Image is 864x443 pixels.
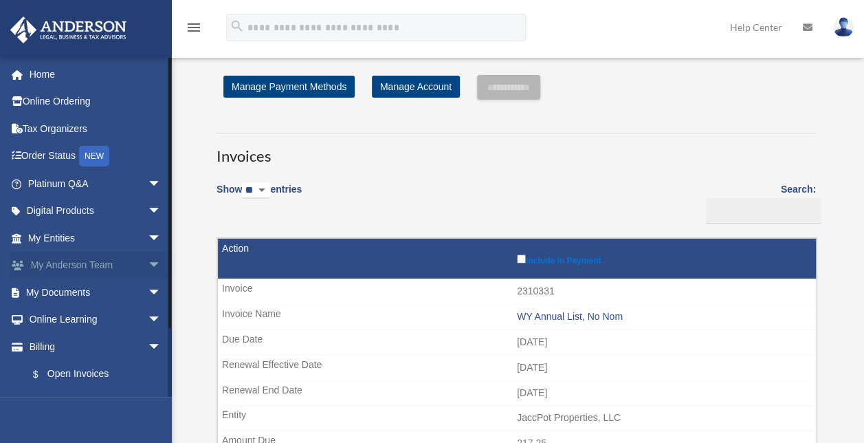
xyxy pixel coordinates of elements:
img: Anderson Advisors Platinum Portal [6,17,131,43]
a: Past Invoices [19,388,175,415]
a: menu [186,24,202,36]
span: arrow_drop_down [148,170,175,198]
td: 2310331 [218,279,816,305]
span: arrow_drop_down [148,197,175,226]
label: Show entries [217,181,302,213]
span: $ [41,366,47,383]
label: Include in Payment [517,252,809,266]
a: Order StatusNEW [10,142,182,171]
select: Showentries [242,183,270,199]
td: JaccPot Properties, LLC [218,405,816,431]
td: [DATE] [218,355,816,381]
a: $Open Invoices [19,360,168,389]
a: Billingarrow_drop_down [10,333,175,360]
a: Digital Productsarrow_drop_down [10,197,182,225]
a: Platinum Q&Aarrow_drop_down [10,170,182,197]
a: My Documentsarrow_drop_down [10,279,182,306]
img: User Pic [833,17,854,37]
label: Search: [701,181,816,224]
i: menu [186,19,202,36]
span: arrow_drop_down [148,252,175,280]
div: WY Annual List, No Nom [517,311,809,323]
a: Tax Organizers [10,115,182,142]
a: Manage Payment Methods [223,76,355,98]
a: Online Ordering [10,88,182,116]
div: NEW [79,146,109,166]
td: [DATE] [218,329,816,356]
span: arrow_drop_down [148,279,175,307]
a: My Anderson Teamarrow_drop_down [10,252,182,279]
input: Search: [706,198,821,224]
i: search [230,19,245,34]
input: Include in Payment [517,255,526,263]
span: arrow_drop_down [148,306,175,334]
a: Online Learningarrow_drop_down [10,306,182,334]
a: Home [10,61,182,88]
td: [DATE] [218,380,816,407]
h3: Invoices [217,133,816,167]
a: My Entitiesarrow_drop_down [10,224,182,252]
span: arrow_drop_down [148,224,175,252]
span: arrow_drop_down [148,333,175,361]
a: Manage Account [372,76,460,98]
